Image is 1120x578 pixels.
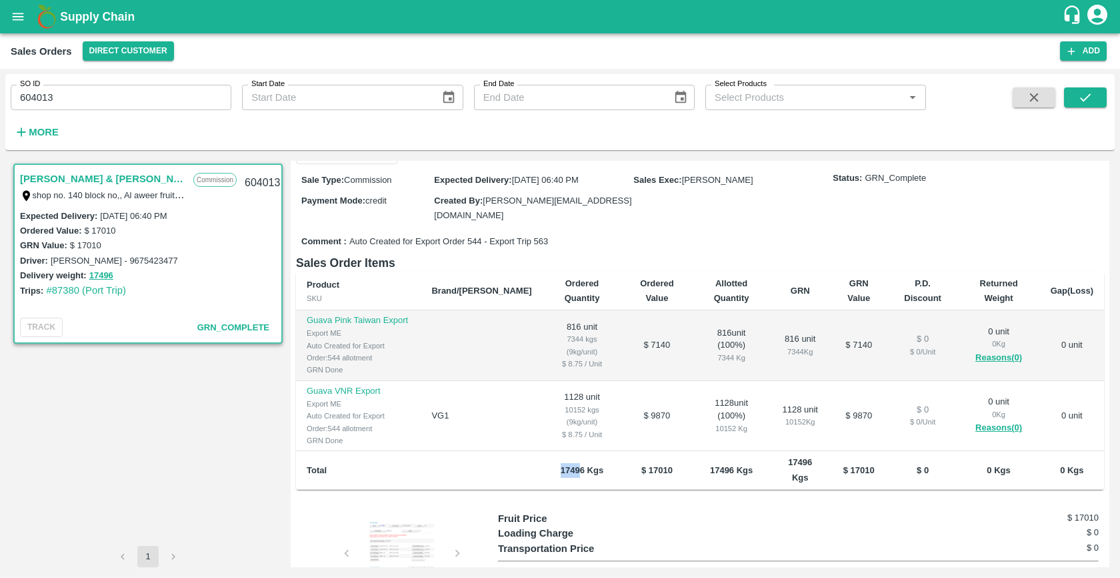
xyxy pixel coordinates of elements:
div: 0 unit [968,396,1029,436]
label: [PERSON_NAME] - 9675423477 [51,256,178,266]
p: Guava VNR Export [307,385,410,398]
td: $ 7140 [830,310,888,381]
b: $ 17010 [641,465,673,475]
b: Product [307,280,339,290]
div: $ 8.75 / Unit [553,428,611,441]
div: 10152 Kg [781,416,819,428]
div: account of current user [1085,3,1109,31]
span: [PERSON_NAME] [682,175,753,185]
div: $ 0 [899,404,947,416]
td: 816 unit [543,310,622,381]
label: Expected Delivery : [434,175,511,185]
span: GRN_Complete [865,172,926,185]
td: $ 9870 [830,381,888,452]
input: End Date [474,85,663,110]
div: 0 Kg [968,408,1029,420]
b: $ 17010 [843,465,875,475]
p: Commission [193,173,237,187]
label: GRN Value: [20,240,67,250]
b: 0 Kgs [1060,465,1083,475]
a: Supply Chain [60,7,1062,26]
button: page 1 [137,546,159,567]
button: Choose date [668,85,693,110]
h6: $ 17010 [999,511,1099,525]
div: 0 unit [968,326,1029,366]
button: Reasons(0) [968,420,1029,436]
label: [DATE] 06:40 PM [100,211,167,221]
div: SKU [307,292,410,304]
label: Driver: [20,256,48,266]
a: [PERSON_NAME] & [PERSON_NAME][DOMAIN_NAME]. [20,170,187,188]
label: Payment Mode : [301,196,365,206]
b: GRN [791,286,810,296]
div: 7344 kgs (9kg/unit) [553,333,611,358]
td: 0 unit [1040,310,1104,381]
div: 816 unit ( 100 %) [703,327,759,364]
h6: $ 0 [999,541,1099,555]
button: Open [904,89,921,106]
b: Ordered Quantity [565,278,600,303]
h6: Sales Order Items [296,254,1104,272]
nav: pagination navigation [110,546,186,567]
div: 10152 Kg [703,422,759,435]
b: P.D. Discount [904,278,941,303]
p: Transportation Price [498,541,648,556]
b: Brand/[PERSON_NAME] [431,286,531,296]
label: Comment : [301,236,347,248]
div: $ 0 / Unit [899,346,947,358]
b: Ordered Value [640,278,674,303]
b: 0 Kgs [987,465,1010,475]
label: Delivery weight: [20,270,87,280]
div: 604013 [237,168,288,199]
div: Auto Created for Export Order:544 allotment [307,340,410,364]
div: GRN Done [307,435,410,447]
span: GRN_Complete [197,322,269,332]
label: Sales Exec : [633,175,681,185]
h6: $ 0 [999,526,1099,539]
input: Enter SO ID [11,85,231,110]
td: $ 9870 [621,381,692,452]
button: More [11,121,62,143]
b: 17496 Kgs [561,465,603,475]
label: $ 17010 [70,240,101,250]
span: Auto Created for Export Order 544 - Export Trip 563 [349,236,548,248]
span: [PERSON_NAME][EMAIL_ADDRESS][DOMAIN_NAME] [434,196,631,220]
label: End Date [483,79,514,89]
p: Guava Pink Taiwan Export [307,314,410,327]
div: $ 8.75 / Unit [553,358,611,370]
label: Expected Delivery : [20,211,97,221]
button: Reasons(0) [968,350,1029,366]
td: $ 7140 [621,310,692,381]
label: shop no. 140 block no,, Al aweer fruit and vegetable mkt. [GEOGRAPHIC_DATA], [GEOGRAPHIC_DATA], [... [33,190,752,200]
div: 10152 kgs (9kg/unit) [553,404,611,428]
a: #87380 (Port Trip) [46,285,126,296]
b: Supply Chain [60,10,135,23]
div: Export ME [307,327,410,339]
span: Commission [344,175,392,185]
input: Start Date [242,85,431,110]
div: 0 Kg [968,338,1029,350]
button: Choose date [436,85,461,110]
div: customer-support [1062,5,1085,29]
label: $ 17010 [84,226,115,236]
td: 1128 unit [543,381,622,452]
b: Total [307,465,327,475]
div: Export ME [307,398,410,410]
b: 17496 Kgs [710,465,753,475]
b: Gap(Loss) [1051,286,1093,296]
div: $ 0 / Unit [899,416,947,428]
label: Select Products [715,79,767,89]
label: Created By : [434,196,483,206]
strong: More [29,127,59,137]
div: GRN Done [307,364,410,376]
b: Allotted Quantity [714,278,749,303]
div: Sales Orders [11,43,72,60]
input: Select Products [709,89,900,106]
b: GRN Value [847,278,870,303]
img: logo [33,3,60,30]
label: Status: [833,172,862,185]
div: Auto Created for Export Order:544 allotment [307,410,410,435]
td: VG1 [421,381,542,452]
span: [DATE] 06:40 PM [512,175,579,185]
div: 1128 unit ( 100 %) [703,397,759,435]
